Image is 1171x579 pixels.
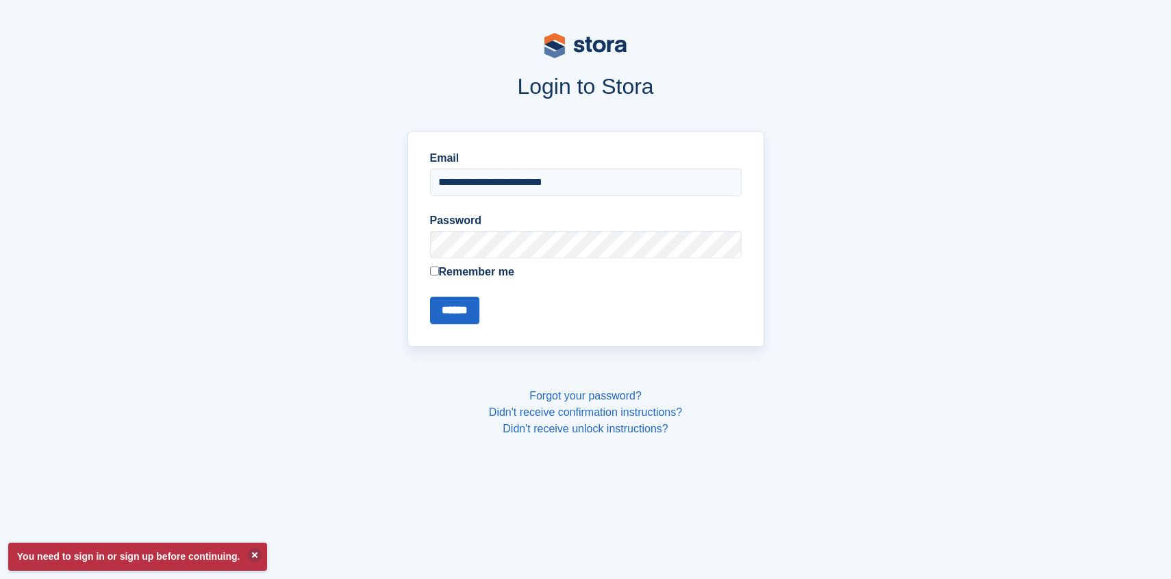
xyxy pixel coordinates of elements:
[8,543,267,571] p: You need to sign in or sign up before continuing.
[529,390,642,402] a: Forgot your password?
[503,423,668,434] a: Didn't receive unlock instructions?
[430,150,742,167] label: Email
[430,264,742,280] label: Remember me
[430,212,742,229] label: Password
[544,33,627,58] img: stora-logo-53a41332b3708ae10de48c4981b4e9114cc0af31d8433b30ea865607fb682f29.svg
[430,267,439,275] input: Remember me
[146,74,1025,99] h1: Login to Stora
[489,406,682,418] a: Didn't receive confirmation instructions?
